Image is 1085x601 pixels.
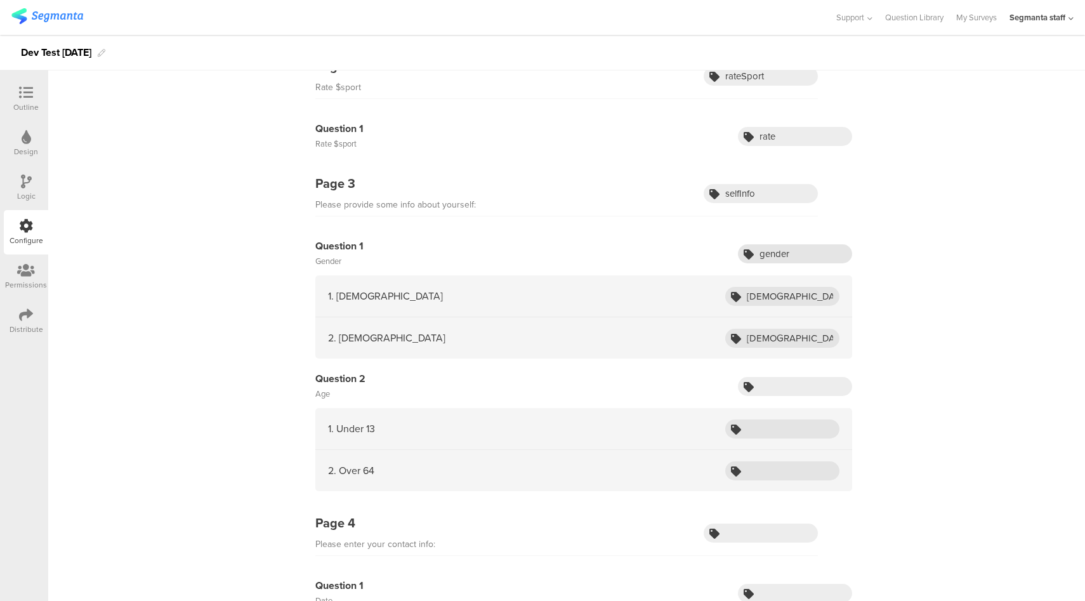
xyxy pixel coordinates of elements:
[328,463,374,478] div: 2. Over 64
[1009,11,1065,23] div: Segmanta staff
[21,43,91,63] div: Dev Test [DATE]
[315,513,435,532] div: Page 4
[11,8,83,24] img: segmanta logo
[315,371,365,386] div: Question 2
[315,578,364,593] div: Question 1
[328,331,445,345] div: 2. [DEMOGRAPHIC_DATA]
[315,197,476,213] div: Please provide some info about yourself:
[17,190,36,202] div: Logic
[315,80,361,95] div: Rate $sport
[315,537,435,552] div: Please enter your contact info:
[328,421,375,436] div: 1. Under 13
[10,235,43,246] div: Configure
[315,239,364,254] div: Question 1
[315,121,364,136] div: Question 1
[14,146,38,157] div: Design
[5,279,47,291] div: Permissions
[315,386,365,402] div: Age
[13,102,39,113] div: Outline
[836,11,864,23] span: Support
[315,174,476,193] div: Page 3
[315,136,364,152] div: Rate $sport
[315,254,364,269] div: Gender
[328,289,443,303] div: 1. [DEMOGRAPHIC_DATA]
[10,324,43,335] div: Distribute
